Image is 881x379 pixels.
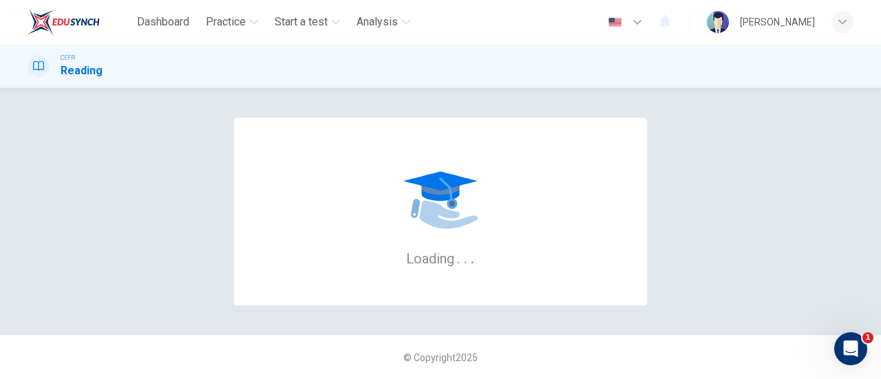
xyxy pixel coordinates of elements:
button: Start a test [269,10,346,34]
span: 1 [862,332,873,343]
span: © Copyright 2025 [403,352,478,363]
div: [PERSON_NAME] [740,14,815,30]
span: Analysis [357,14,398,30]
button: Dashboard [131,10,195,34]
span: Dashboard [137,14,189,30]
img: en [606,17,624,28]
img: EduSynch logo [28,8,100,36]
span: Start a test [275,14,328,30]
h6: . [463,246,468,268]
h6: . [456,246,461,268]
span: Practice [206,14,246,30]
iframe: Intercom live chat [834,332,867,365]
a: EduSynch logo [28,8,131,36]
button: Practice [200,10,264,34]
h6: . [470,246,475,268]
img: Profile picture [707,11,729,33]
button: Analysis [351,10,416,34]
h6: Loading [406,249,475,267]
h1: Reading [61,63,103,79]
span: CEFR [61,53,75,63]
